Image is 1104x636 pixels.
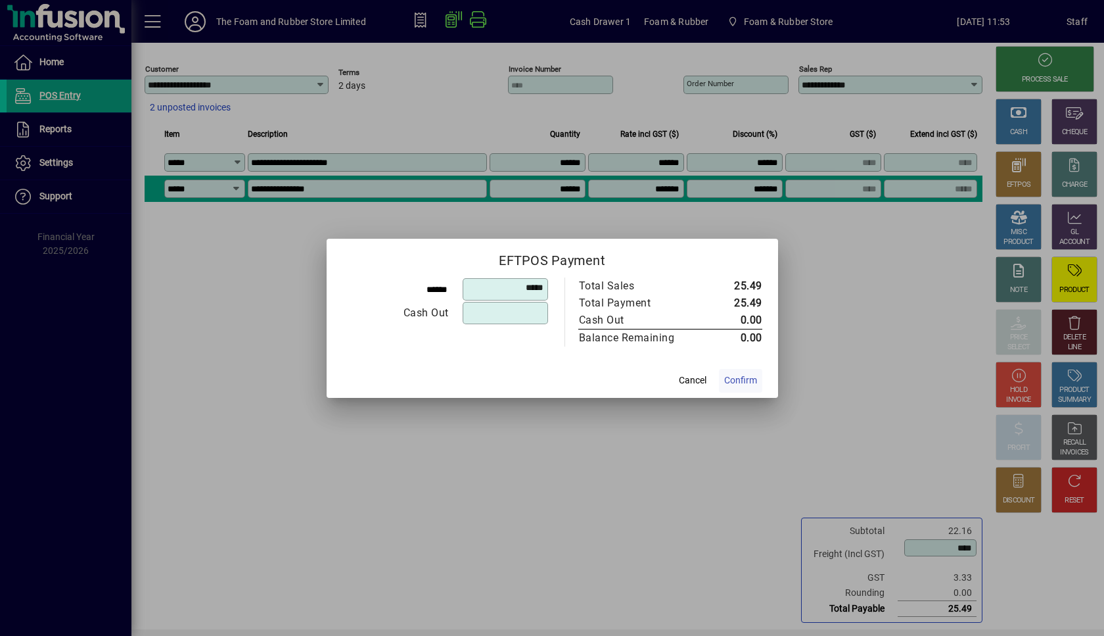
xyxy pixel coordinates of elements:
[578,278,702,295] td: Total Sales
[702,295,762,312] td: 25.49
[724,374,757,387] span: Confirm
[578,295,702,312] td: Total Payment
[719,369,762,393] button: Confirm
[679,374,706,387] span: Cancel
[579,330,689,346] div: Balance Remaining
[343,305,449,321] div: Cash Out
[702,278,762,295] td: 25.49
[579,312,689,328] div: Cash Out
[672,369,714,393] button: Cancel
[702,329,762,347] td: 0.00
[327,239,778,277] h2: EFTPOS Payment
[702,312,762,330] td: 0.00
